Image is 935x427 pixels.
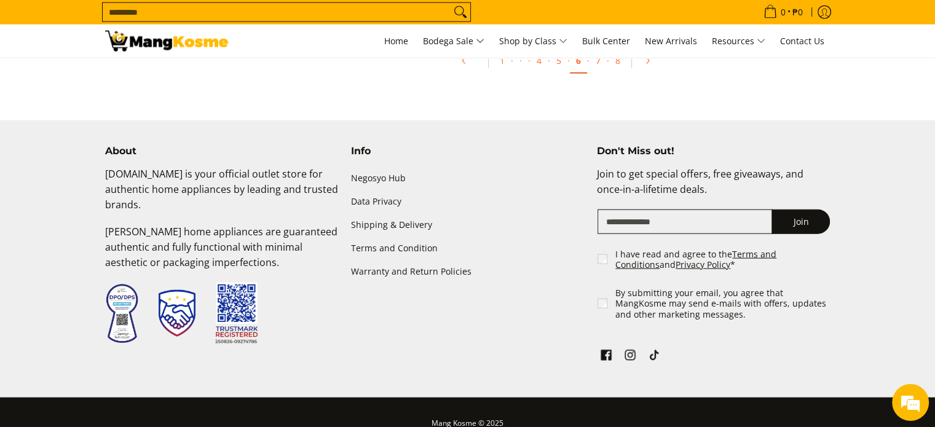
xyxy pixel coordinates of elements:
a: 7 [590,49,607,72]
a: Home [378,25,414,58]
img: Bodega Sale Aircon l Mang Kosme: Home Appliances Warehouse Sale | Page 6 [105,31,228,52]
a: Resources [706,25,771,58]
span: New Arrivals [645,35,697,47]
a: See Mang Kosme on TikTok [645,347,663,367]
span: ₱0 [791,8,805,17]
a: Shop by Class [493,25,574,58]
p: [PERSON_NAME] home appliances are guaranteed authentic and fully functional with minimal aestheti... [105,224,339,282]
a: Bodega Sale [417,25,491,58]
span: · [513,49,528,72]
img: Data Privacy Seal [105,283,139,344]
span: Home [384,35,408,47]
ul: Pagination [283,44,837,84]
span: · [528,55,531,66]
h4: Info [351,145,585,157]
button: Search [451,3,470,22]
span: · [548,55,550,66]
span: · [587,55,590,66]
span: · [607,55,609,66]
span: • [760,6,807,19]
a: New Arrivals [639,25,703,58]
p: [DOMAIN_NAME] is your official outlet store for authentic home appliances by leading and trusted ... [105,166,339,224]
a: Warranty and Return Policies [351,260,585,283]
a: Terms and Conditions [615,248,776,271]
a: See Mang Kosme on Facebook [598,347,615,367]
a: 1 [494,49,511,72]
nav: Main Menu [240,25,830,58]
a: Bulk Center [576,25,636,58]
h4: Don't Miss out! [596,145,830,157]
label: I have read and agree to the and * [615,249,831,270]
a: 5 [550,49,567,72]
span: Resources [712,34,765,49]
span: · [511,55,513,66]
span: Bodega Sale [423,34,484,49]
p: Join to get special offers, free giveaways, and once-in-a-lifetime deals. [596,166,830,210]
span: Contact Us [780,35,824,47]
label: By submitting your email, you agree that MangKosme may send e-mails with offers, updates and othe... [615,288,831,320]
a: Contact Us [774,25,830,58]
span: · [567,55,570,66]
a: Terms and Condition [351,237,585,260]
span: Bulk Center [582,35,630,47]
a: Negosyo Hub [351,166,585,190]
img: Trustmark QR [215,283,258,345]
img: Trustmark Seal [159,290,195,337]
a: 4 [531,49,548,72]
h4: About [105,145,339,157]
span: 0 [779,8,787,17]
span: Shop by Class [499,34,567,49]
a: Data Privacy [351,190,585,213]
a: Shipping & Delivery [351,213,585,237]
button: Join [771,210,830,234]
a: 6 [570,49,587,74]
a: See Mang Kosme on Instagram [621,347,639,367]
a: Privacy Policy [676,259,730,270]
a: 8 [609,49,626,72]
